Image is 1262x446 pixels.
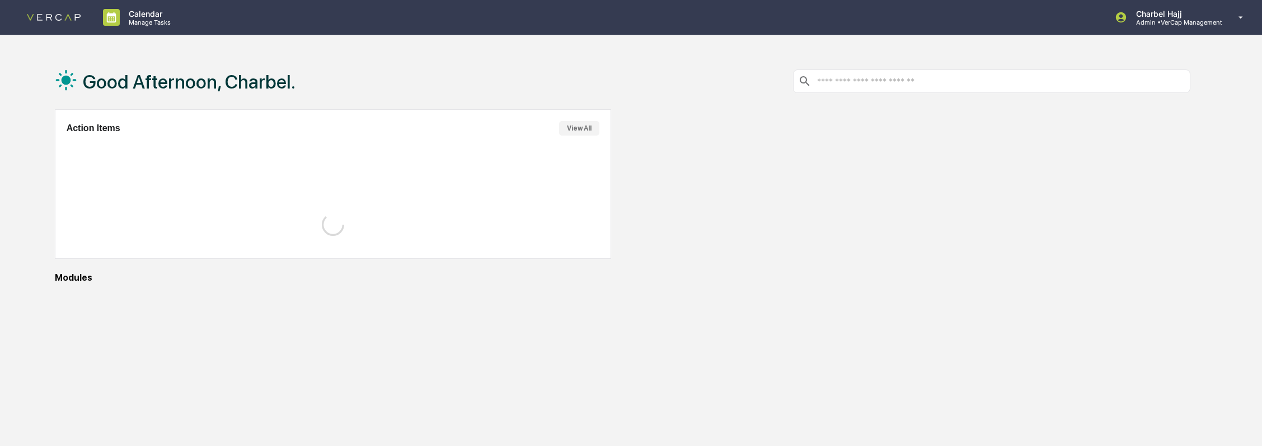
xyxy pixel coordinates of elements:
p: Charbel Hajj [1127,9,1222,18]
img: logo [27,14,81,21]
p: Manage Tasks [120,18,176,26]
p: Calendar [120,9,176,18]
button: View All [559,121,599,136]
div: Modules [55,272,1191,283]
h1: Good Afternoon, Charbel. [83,71,295,93]
h2: Action Items [67,123,120,133]
p: Admin • VerCap Management [1127,18,1222,26]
